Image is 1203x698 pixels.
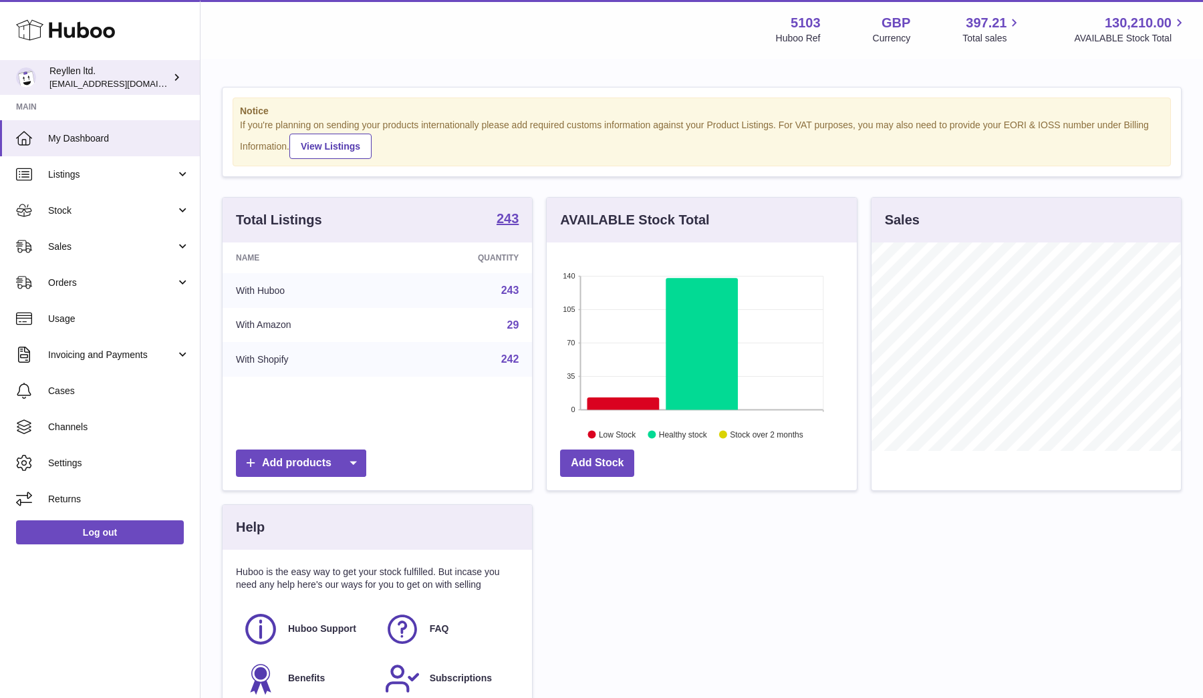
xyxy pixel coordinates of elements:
[48,493,190,506] span: Returns
[223,308,392,343] td: With Amazon
[48,457,190,470] span: Settings
[507,319,519,331] a: 29
[16,520,184,544] a: Log out
[243,611,371,647] a: Huboo Support
[563,272,575,280] text: 140
[885,211,920,229] h3: Sales
[16,67,36,88] img: reyllen@reyllen.com
[236,211,322,229] h3: Total Listings
[236,566,519,591] p: Huboo is the easy way to get your stock fulfilled. But incase you need any help here's our ways f...
[236,450,366,477] a: Add products
[289,134,372,159] a: View Listings
[49,78,196,89] span: [EMAIL_ADDRESS][DOMAIN_NAME]
[430,623,449,635] span: FAQ
[48,349,176,361] span: Invoicing and Payments
[497,212,519,225] strong: 243
[288,623,356,635] span: Huboo Support
[1074,14,1187,45] a: 130,210.00 AVAILABLE Stock Total
[48,385,190,397] span: Cases
[48,204,176,217] span: Stock
[48,132,190,145] span: My Dashboard
[560,450,634,477] a: Add Stock
[48,421,190,433] span: Channels
[392,242,533,273] th: Quantity
[49,65,170,90] div: Reyllen ltd.
[223,242,392,273] th: Name
[966,14,1007,32] span: 397.21
[243,661,371,697] a: Benefits
[240,119,1164,159] div: If you're planning on sending your products internationally please add required customs informati...
[571,405,575,413] text: 0
[384,661,513,697] a: Subscriptions
[567,372,575,380] text: 35
[430,672,492,685] span: Subscriptions
[236,518,265,536] h3: Help
[288,672,325,685] span: Benefits
[882,14,910,32] strong: GBP
[962,32,1022,45] span: Total sales
[730,429,803,439] text: Stock over 2 months
[560,211,709,229] h3: AVAILABLE Stock Total
[48,277,176,289] span: Orders
[1074,32,1187,45] span: AVAILABLE Stock Total
[384,611,513,647] a: FAQ
[1105,14,1172,32] span: 130,210.00
[48,313,190,325] span: Usage
[48,168,176,181] span: Listings
[563,305,575,313] text: 105
[776,32,821,45] div: Huboo Ref
[223,342,392,377] td: With Shopify
[501,353,519,365] a: 242
[497,212,519,228] a: 243
[791,14,821,32] strong: 5103
[567,339,575,347] text: 70
[48,240,176,253] span: Sales
[223,273,392,308] td: With Huboo
[659,429,708,439] text: Healthy stock
[240,105,1164,118] strong: Notice
[599,429,636,439] text: Low Stock
[962,14,1022,45] a: 397.21 Total sales
[873,32,911,45] div: Currency
[501,285,519,296] a: 243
